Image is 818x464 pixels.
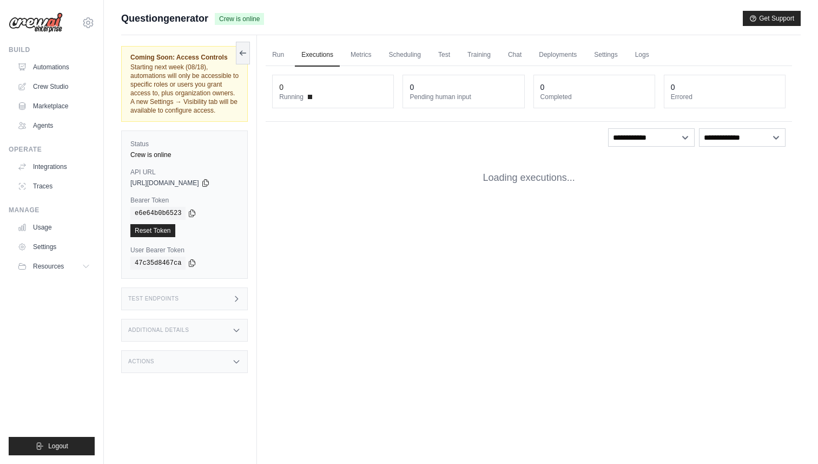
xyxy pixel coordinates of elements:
[540,82,545,93] div: 0
[279,82,283,93] div: 0
[33,262,64,271] span: Resources
[9,145,95,154] div: Operate
[13,178,95,195] a: Traces
[121,11,208,26] span: Questiongenerator
[13,219,95,236] a: Usage
[128,296,179,302] h3: Test Endpoints
[588,44,624,67] a: Settings
[382,44,427,67] a: Scheduling
[13,238,95,256] a: Settings
[130,140,239,148] label: Status
[130,257,186,270] code: 47c35d8467ca
[13,258,95,275] button: Resources
[410,82,414,93] div: 0
[295,44,340,67] a: Executions
[9,206,95,214] div: Manage
[410,93,517,101] dt: Pending human input
[279,93,304,101] span: Running
[9,12,63,33] img: Logo
[9,45,95,54] div: Build
[48,442,68,450] span: Logout
[13,78,95,95] a: Crew Studio
[540,93,648,101] dt: Completed
[671,93,779,101] dt: Errored
[671,82,675,93] div: 0
[128,358,154,365] h3: Actions
[9,437,95,455] button: Logout
[130,196,239,205] label: Bearer Token
[130,151,239,159] div: Crew is online
[13,58,95,76] a: Automations
[13,97,95,115] a: Marketplace
[13,117,95,134] a: Agents
[130,53,239,62] span: Coming Soon: Access Controls
[461,44,497,67] a: Training
[629,44,656,67] a: Logs
[130,179,199,187] span: [URL][DOMAIN_NAME]
[13,158,95,175] a: Integrations
[432,44,457,67] a: Test
[502,44,528,67] a: Chat
[130,246,239,254] label: User Bearer Token
[532,44,583,67] a: Deployments
[215,13,264,25] span: Crew is online
[130,207,186,220] code: e6e64b0b6523
[130,224,175,237] a: Reset Token
[128,327,189,334] h3: Additional Details
[130,63,239,114] span: Starting next week (08/18), automations will only be accessible to specific roles or users you gr...
[266,44,291,67] a: Run
[266,153,792,202] div: Loading executions...
[130,168,239,177] label: API URL
[743,11,801,26] button: Get Support
[344,44,378,67] a: Metrics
